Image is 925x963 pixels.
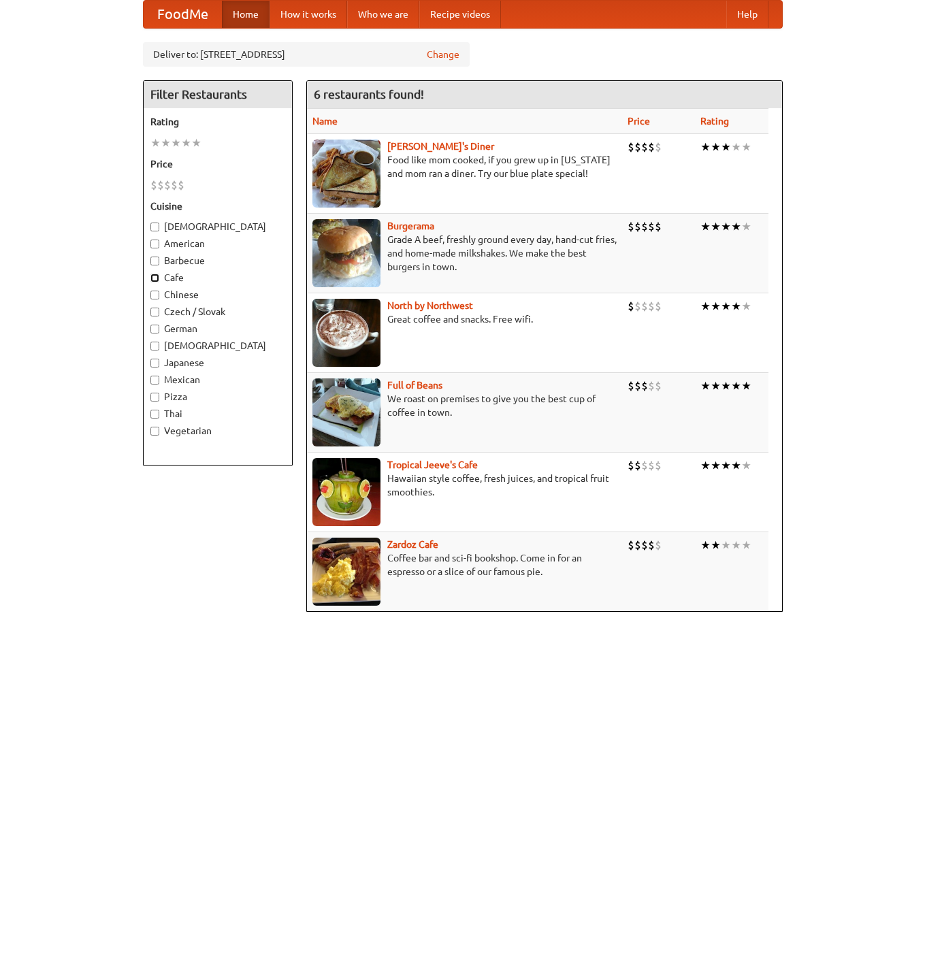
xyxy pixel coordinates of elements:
[181,135,191,150] li: ★
[648,378,655,393] li: $
[628,140,634,154] li: $
[741,458,751,473] li: ★
[655,140,662,154] li: $
[144,81,292,108] h4: Filter Restaurants
[150,220,285,233] label: [DEMOGRAPHIC_DATA]
[648,140,655,154] li: $
[312,312,617,326] p: Great coffee and snacks. Free wifi.
[641,299,648,314] li: $
[641,378,648,393] li: $
[731,140,741,154] li: ★
[150,157,285,171] h5: Price
[150,254,285,267] label: Barbecue
[150,427,159,436] input: Vegetarian
[150,288,285,301] label: Chinese
[731,219,741,234] li: ★
[150,339,285,353] label: [DEMOGRAPHIC_DATA]
[648,219,655,234] li: $
[628,299,634,314] li: $
[655,538,662,553] li: $
[312,233,617,274] p: Grade A beef, freshly ground every day, hand-cut fries, and home-made milkshakes. We make the bes...
[387,459,478,470] b: Tropical Jeeve's Cafe
[711,378,721,393] li: ★
[427,48,459,61] a: Change
[150,257,159,265] input: Barbecue
[700,219,711,234] li: ★
[150,390,285,404] label: Pizza
[628,116,650,127] a: Price
[150,407,285,421] label: Thai
[700,140,711,154] li: ★
[150,410,159,419] input: Thai
[312,472,617,499] p: Hawaiian style coffee, fresh juices, and tropical fruit smoothies.
[721,140,731,154] li: ★
[150,356,285,370] label: Japanese
[312,299,380,367] img: north.jpg
[741,219,751,234] li: ★
[634,378,641,393] li: $
[711,458,721,473] li: ★
[655,219,662,234] li: $
[150,322,285,336] label: German
[648,538,655,553] li: $
[150,359,159,368] input: Japanese
[150,424,285,438] label: Vegetarian
[312,140,380,208] img: sallys.jpg
[655,299,662,314] li: $
[628,458,634,473] li: $
[150,393,159,402] input: Pizza
[347,1,419,28] a: Who we are
[171,135,181,150] li: ★
[711,140,721,154] li: ★
[634,538,641,553] li: $
[731,538,741,553] li: ★
[143,42,470,67] div: Deliver to: [STREET_ADDRESS]
[634,140,641,154] li: $
[150,274,159,282] input: Cafe
[387,539,438,550] a: Zardoz Cafe
[419,1,501,28] a: Recipe videos
[178,178,184,193] li: $
[711,219,721,234] li: ★
[634,458,641,473] li: $
[150,115,285,129] h5: Rating
[387,141,494,152] a: [PERSON_NAME]'s Diner
[312,458,380,526] img: jeeves.jpg
[312,392,617,419] p: We roast on premises to give you the best cup of coffee in town.
[641,140,648,154] li: $
[150,342,159,350] input: [DEMOGRAPHIC_DATA]
[150,291,159,299] input: Chinese
[641,458,648,473] li: $
[655,458,662,473] li: $
[726,1,768,28] a: Help
[312,551,617,578] p: Coffee bar and sci-fi bookshop. Come in for an espresso or a slice of our famous pie.
[711,538,721,553] li: ★
[150,240,159,248] input: American
[144,1,222,28] a: FoodMe
[641,538,648,553] li: $
[387,221,434,231] a: Burgerama
[731,299,741,314] li: ★
[628,219,634,234] li: $
[312,153,617,180] p: Food like mom cooked, if you grew up in [US_STATE] and mom ran a diner. Try our blue plate special!
[655,378,662,393] li: $
[150,199,285,213] h5: Cuisine
[157,178,164,193] li: $
[700,458,711,473] li: ★
[312,116,338,127] a: Name
[741,378,751,393] li: ★
[312,378,380,446] img: beans.jpg
[150,373,285,387] label: Mexican
[387,300,473,311] a: North by Northwest
[634,299,641,314] li: $
[628,378,634,393] li: $
[721,538,731,553] li: ★
[721,378,731,393] li: ★
[721,458,731,473] li: ★
[150,223,159,231] input: [DEMOGRAPHIC_DATA]
[741,538,751,553] li: ★
[721,299,731,314] li: ★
